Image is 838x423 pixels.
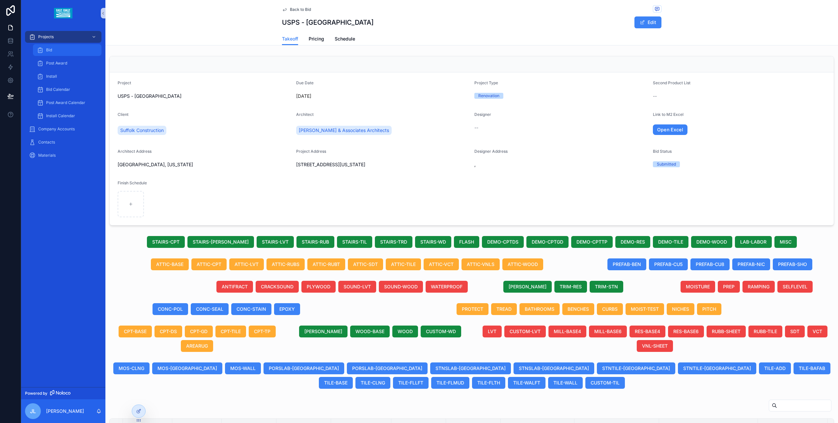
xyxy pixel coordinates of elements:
div: Submitted [657,161,676,167]
button: RUBB-TILE [748,326,782,337]
span: BATHROOMS [525,306,554,312]
button: DEMO-WOOD [691,236,732,248]
span: TILE-FLLFT [398,380,423,386]
span: ATTIC-VCT [429,261,454,268]
button: STNSLAB-[GEOGRAPHIC_DATA] [514,362,594,374]
span: LAB-LABOR [740,239,767,245]
span: Bid Status [653,149,672,154]
span: ATTIC-LVT [235,261,259,268]
span: MOISTURE [686,283,710,290]
button: LAB-LABOR [735,236,772,248]
button: WATERPROOF [426,281,468,293]
span: Powered by [25,391,47,396]
button: MISC [774,236,797,248]
span: WOOD-BASE [355,328,384,335]
span: PROTECT [462,306,483,312]
button: PLYWOOD [301,281,336,293]
span: PORSLAB-[GEOGRAPHIC_DATA] [352,365,422,372]
button: ATTIC-SDT [348,258,383,270]
button: MILL-BASE6 [589,326,627,337]
span: AREARUG [186,343,208,349]
span: Link to M2 Excel [653,112,684,117]
span: DEMO-CPTGD [532,239,563,245]
span: Project Type [474,80,498,85]
span: Materials [38,153,56,158]
span: DEMO-CPTTP [576,239,607,245]
span: Project [118,80,131,85]
button: MOS-CLNG [113,362,150,374]
button: CPT-TILE [215,326,246,337]
span: Bid [46,47,52,53]
span: PREFAB-NIC [738,261,765,268]
span: [PERSON_NAME] [509,283,546,290]
span: TILE-CLNG [361,380,385,386]
span: -- [474,124,478,131]
button: ATTIC-LVT [229,258,264,270]
button: TILE-WALFT [508,377,545,389]
span: [GEOGRAPHIC_DATA], [US_STATE] [118,161,291,168]
button: PREFAB-CU8 [690,258,730,270]
span: VCT [813,328,822,335]
span: Due Date [296,80,314,85]
span: , [474,161,648,168]
button: MILL-BASE4 [548,326,586,337]
a: Back to Bid [282,7,311,12]
span: Bid Calendar [46,87,70,92]
span: SELFLEVEL [783,283,807,290]
span: STAIRS-CPT [152,239,180,245]
span: Takeoff [282,36,298,42]
a: Materials [25,149,101,161]
span: SOUND-LVT [344,283,371,290]
span: CONC-STAIN [237,306,266,312]
span: ANTIFRACT [222,283,248,290]
span: ATTIC-BASE [156,261,183,268]
span: Install [46,74,57,79]
span: Company Accounts [38,126,75,132]
span: Designer Address [474,149,508,154]
span: Designer [474,112,491,117]
button: PORSLAB-[GEOGRAPHIC_DATA] [264,362,344,374]
span: STAIRS-TIL [342,239,367,245]
span: MOS-[GEOGRAPHIC_DATA] [157,365,217,372]
span: ATTIC-RUBS [272,261,299,268]
button: STAIRS-WD [415,236,451,248]
span: ATTIC-VNLS [467,261,494,268]
button: DEMO-TILE [653,236,688,248]
div: Renovation [478,93,499,99]
p: [DATE] [296,93,311,99]
button: STAIRS-TIL [337,236,372,248]
button: BENCHES [562,303,594,315]
span: RES-BASE6 [673,328,699,335]
button: RES-BASE4 [629,326,665,337]
a: Contacts [25,136,101,148]
span: DEMO-RES [621,239,645,245]
span: TREAD [496,306,512,312]
button: MOS-[GEOGRAPHIC_DATA] [152,362,222,374]
span: MOS-CLNG [119,365,144,372]
span: STNSLAB-[GEOGRAPHIC_DATA] [435,365,506,372]
button: TILE-ADD [759,362,791,374]
button: PREFAB-BEN [607,258,646,270]
img: App logo [54,8,72,18]
span: CONC-POL [158,306,183,312]
span: Suffolk Construction [120,127,164,134]
button: TILE-FLTH [472,377,505,389]
button: PITCH [697,303,721,315]
span: USPS - [GEOGRAPHIC_DATA] [118,93,291,99]
a: Schedule [335,33,355,46]
span: SOUND-WOOD [384,283,418,290]
a: Install Calendar [33,110,101,122]
button: STAIRS-RUB [296,236,334,248]
span: PREP [723,283,735,290]
span: STAIRS-LVT [262,239,289,245]
span: ATTIC-WOOD [508,261,538,268]
span: TILE-BAFAB [799,365,825,372]
span: CPT-TP [254,328,270,335]
span: CURBS [602,306,618,312]
button: PREFAB-NIC [732,258,770,270]
button: TILE-BASE [319,377,353,389]
span: TILE-FLMUD [436,380,464,386]
span: -- [653,93,657,99]
button: RAMPING [742,281,775,293]
span: SDT [790,328,799,335]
